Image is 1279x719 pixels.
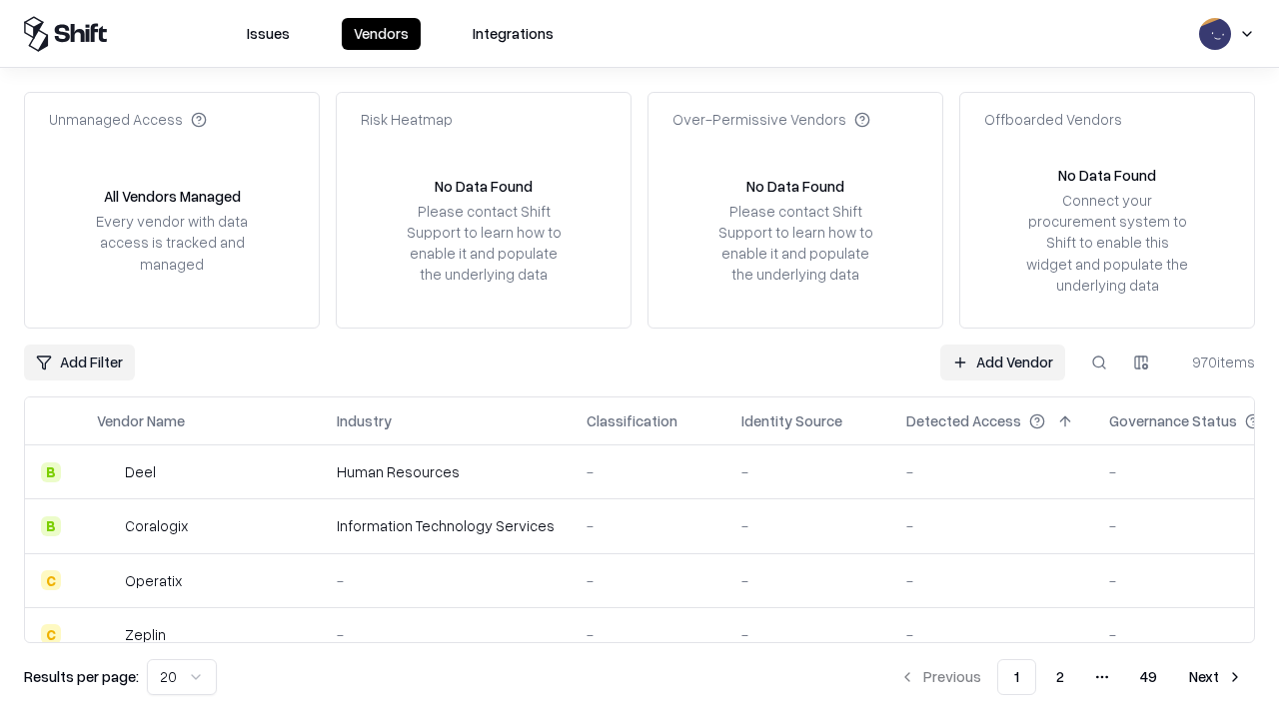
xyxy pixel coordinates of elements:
[24,345,135,380] button: Add Filter
[337,570,555,591] div: -
[24,666,139,687] p: Results per page:
[125,570,182,591] div: Operatix
[97,624,117,644] img: Zeplin
[741,515,874,536] div: -
[49,109,207,130] div: Unmanaged Access
[1124,659,1173,695] button: 49
[337,410,392,431] div: Industry
[125,461,156,482] div: Deel
[746,176,844,197] div: No Data Found
[125,515,188,536] div: Coralogix
[672,109,870,130] div: Over-Permissive Vendors
[741,624,874,645] div: -
[741,410,842,431] div: Identity Source
[1109,410,1237,431] div: Governance Status
[1058,165,1156,186] div: No Data Found
[235,18,302,50] button: Issues
[906,515,1077,536] div: -
[41,624,61,644] div: C
[97,516,117,536] img: Coralogix
[1024,190,1190,296] div: Connect your procurement system to Shift to enable this widget and populate the underlying data
[97,410,185,431] div: Vendor Name
[435,176,533,197] div: No Data Found
[741,570,874,591] div: -
[1177,659,1255,695] button: Next
[41,516,61,536] div: B
[41,570,61,590] div: C
[587,624,709,645] div: -
[337,461,555,482] div: Human Resources
[906,624,1077,645] div: -
[41,462,61,482] div: B
[906,410,1021,431] div: Detected Access
[906,570,1077,591] div: -
[342,18,421,50] button: Vendors
[587,410,677,431] div: Classification
[712,201,878,286] div: Please contact Shift Support to learn how to enable it and populate the underlying data
[337,515,555,536] div: Information Technology Services
[1040,659,1080,695] button: 2
[97,462,117,482] img: Deel
[906,461,1077,482] div: -
[104,186,241,207] div: All Vendors Managed
[587,461,709,482] div: -
[337,624,555,645] div: -
[461,18,566,50] button: Integrations
[587,570,709,591] div: -
[361,109,453,130] div: Risk Heatmap
[89,211,255,274] div: Every vendor with data access is tracked and managed
[887,659,1255,695] nav: pagination
[984,109,1122,130] div: Offboarded Vendors
[940,345,1065,380] a: Add Vendor
[997,659,1036,695] button: 1
[125,624,166,645] div: Zeplin
[1175,352,1255,372] div: 970 items
[401,201,567,286] div: Please contact Shift Support to learn how to enable it and populate the underlying data
[97,570,117,590] img: Operatix
[587,515,709,536] div: -
[741,461,874,482] div: -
